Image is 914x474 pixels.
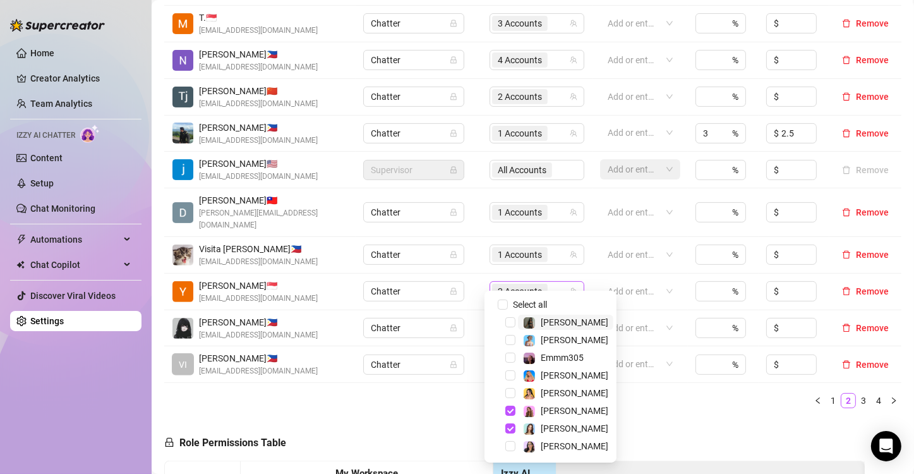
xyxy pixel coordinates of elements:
[450,251,457,258] span: lock
[498,126,542,140] span: 1 Accounts
[164,437,174,447] span: lock
[872,394,886,408] a: 4
[856,128,889,138] span: Remove
[505,406,515,416] span: Select tree node
[199,157,318,171] span: [PERSON_NAME] 🇺🇸
[30,204,95,214] a: Chat Monitoring
[450,56,457,64] span: lock
[570,288,577,295] span: team
[492,205,548,220] span: 1 Accounts
[450,361,457,368] span: lock
[172,281,193,302] img: Yhaneena April
[837,126,894,141] button: Remove
[371,14,457,33] span: Chatter
[841,393,856,408] li: 2
[30,153,63,163] a: Content
[498,248,542,262] span: 1 Accounts
[16,234,27,245] span: thunderbolt
[498,16,542,30] span: 3 Accounts
[541,406,608,416] span: [PERSON_NAME]
[199,315,318,329] span: [PERSON_NAME] 🇵🇭
[172,245,193,265] img: Visita Renz Edward
[524,388,535,399] img: Jocelyn
[837,162,894,178] button: Remove
[856,250,889,260] span: Remove
[371,245,457,264] span: Chatter
[30,48,54,58] a: Home
[570,93,577,100] span: team
[492,16,548,31] span: 3 Accounts
[541,423,608,434] span: [PERSON_NAME]
[842,324,851,332] span: delete
[199,61,318,73] span: [EMAIL_ADDRESS][DOMAIN_NAME]
[505,388,515,398] span: Select tree node
[199,365,318,377] span: [EMAIL_ADDRESS][DOMAIN_NAME]
[492,126,548,141] span: 1 Accounts
[505,423,515,434] span: Select tree node
[842,208,851,217] span: delete
[199,98,318,110] span: [EMAIL_ADDRESS][DOMAIN_NAME]
[871,431,901,461] div: Open Intercom Messenger
[30,316,64,326] a: Settings
[837,205,894,220] button: Remove
[856,207,889,217] span: Remove
[371,51,457,70] span: Chatter
[570,209,577,216] span: team
[541,335,608,345] span: [PERSON_NAME]
[856,393,871,408] li: 3
[524,423,535,435] img: Amelia
[492,52,548,68] span: 4 Accounts
[570,20,577,27] span: team
[842,360,851,369] span: delete
[172,87,193,107] img: Tj Espiritu
[856,55,889,65] span: Remove
[10,19,105,32] img: logo-BBDzfeDw.svg
[199,135,318,147] span: [EMAIL_ADDRESS][DOMAIN_NAME]
[498,284,542,298] span: 2 Accounts
[498,205,542,219] span: 1 Accounts
[524,406,535,417] img: Ari
[837,247,894,262] button: Remove
[570,130,577,137] span: team
[498,53,542,67] span: 4 Accounts
[837,16,894,31] button: Remove
[524,335,535,346] img: Vanessa
[856,360,889,370] span: Remove
[80,125,100,143] img: AI Chatter
[371,203,457,222] span: Chatter
[842,129,851,138] span: delete
[172,202,193,223] img: Dale Jacolba
[492,284,548,299] span: 2 Accounts
[450,93,457,100] span: lock
[199,47,318,61] span: [PERSON_NAME] 🇵🇭
[541,441,608,451] span: [PERSON_NAME]
[30,178,54,188] a: Setup
[199,279,318,293] span: [PERSON_NAME] 🇸🇬
[842,250,851,259] span: delete
[842,19,851,28] span: delete
[199,329,318,341] span: [EMAIL_ADDRESS][DOMAIN_NAME]
[541,317,608,327] span: [PERSON_NAME]
[842,56,851,64] span: delete
[450,166,457,174] span: lock
[199,11,318,25] span: T. 🇸🇬
[826,393,841,408] li: 1
[371,355,457,374] span: Chatter
[492,89,548,104] span: 2 Accounts
[172,318,193,339] img: Cris Napay
[199,84,318,98] span: [PERSON_NAME] 🇨🇳
[524,317,535,329] img: Brandy
[371,282,457,301] span: Chatter
[450,288,457,295] span: lock
[842,92,851,101] span: delete
[524,370,535,382] img: Ashley
[570,56,577,64] span: team
[199,121,318,135] span: [PERSON_NAME] 🇵🇭
[842,287,851,296] span: delete
[172,123,193,143] img: John
[179,358,187,372] span: VI
[814,397,822,404] span: left
[886,393,901,408] li: Next Page
[856,92,889,102] span: Remove
[837,52,894,68] button: Remove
